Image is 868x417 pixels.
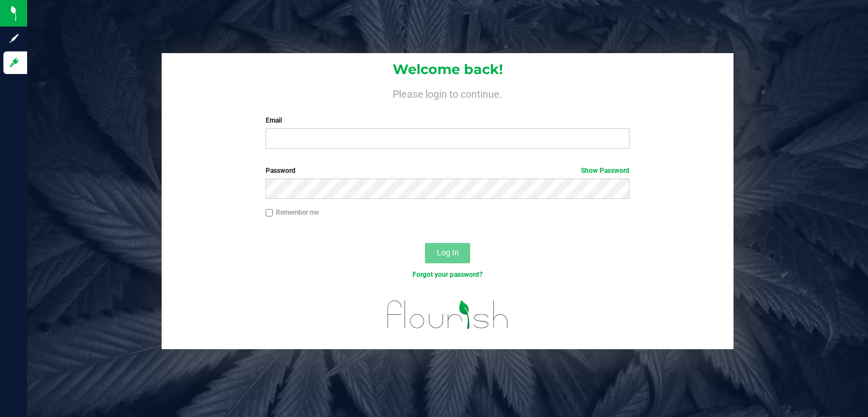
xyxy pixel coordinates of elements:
[162,86,734,99] h4: Please login to continue.
[266,115,630,125] label: Email
[8,33,20,44] inline-svg: Sign up
[8,57,20,68] inline-svg: Log in
[437,248,459,257] span: Log In
[266,167,296,175] span: Password
[266,207,319,218] label: Remember me
[162,62,734,77] h1: Welcome back!
[425,243,470,263] button: Log In
[376,292,519,337] img: flourish_logo.svg
[266,209,274,217] input: Remember me
[413,271,483,279] a: Forgot your password?
[581,167,630,175] a: Show Password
